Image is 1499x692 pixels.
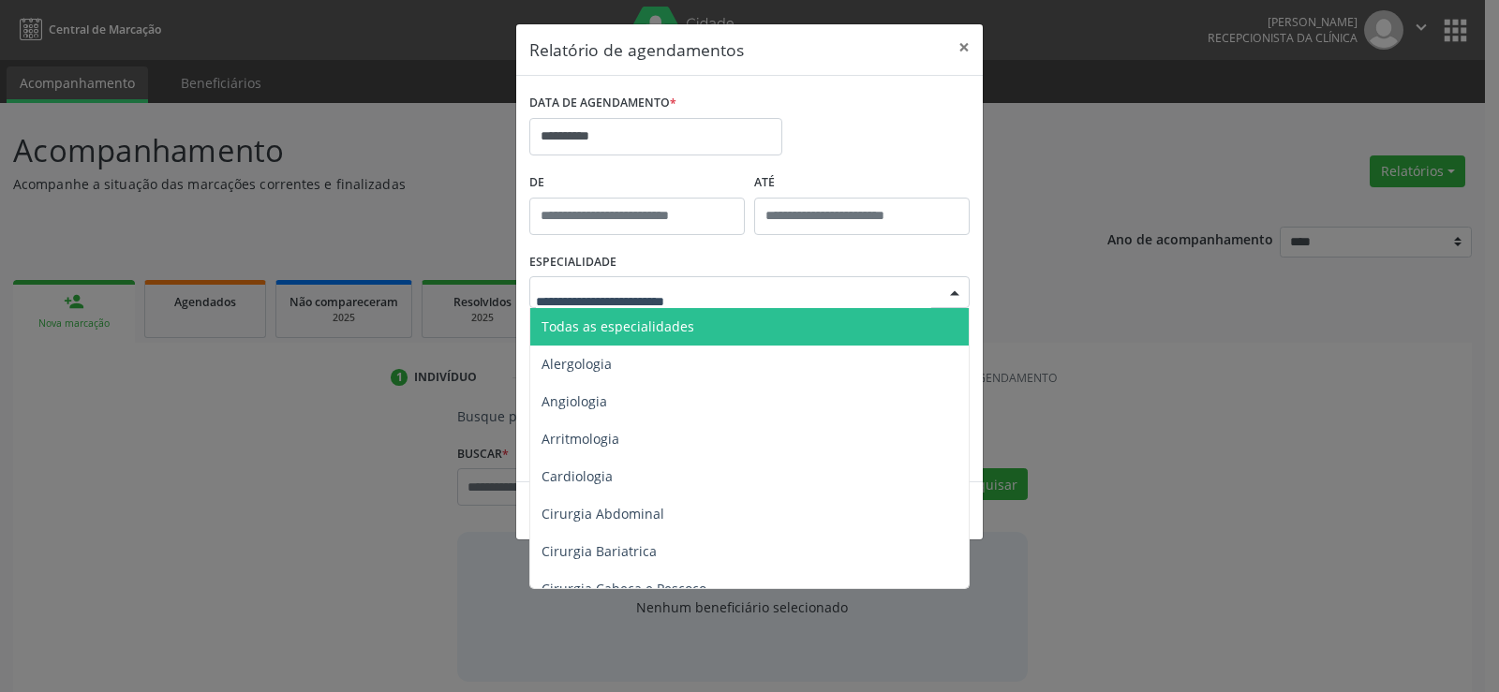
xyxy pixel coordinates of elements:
span: Arritmologia [542,430,619,448]
span: Cirurgia Cabeça e Pescoço [542,580,706,597]
label: De [529,169,745,198]
span: Angiologia [542,392,607,410]
span: Cirurgia Abdominal [542,505,664,523]
label: ATÉ [754,169,970,198]
span: Cardiologia [542,467,613,485]
button: Close [945,24,983,70]
span: Todas as especialidades [542,317,694,335]
h5: Relatório de agendamentos [529,37,744,62]
label: ESPECIALIDADE [529,248,616,277]
span: Cirurgia Bariatrica [542,542,657,560]
label: DATA DE AGENDAMENTO [529,89,676,118]
span: Alergologia [542,355,612,373]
